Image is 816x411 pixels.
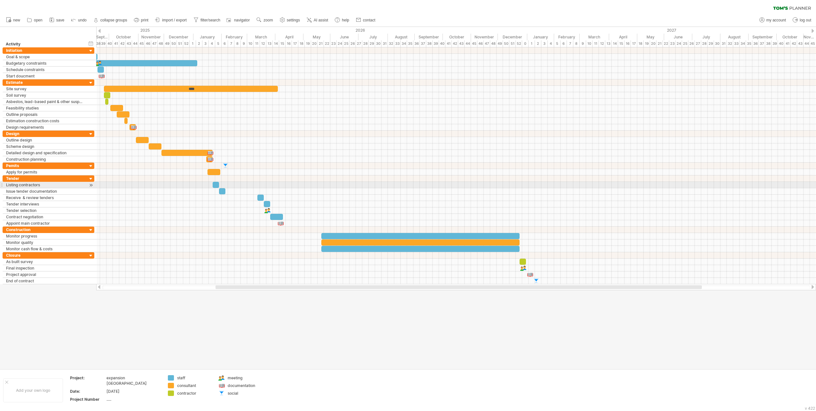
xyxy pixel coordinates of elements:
[100,18,127,22] strong: collapse groups
[637,34,664,40] div: May 2027
[759,40,765,47] div: 37
[6,156,84,162] div: Construction planning
[275,34,303,40] div: April 2026
[34,18,43,22] span: open
[765,40,772,47] div: 38
[190,40,196,47] div: 1
[255,16,275,24] a: zoom
[6,246,84,252] div: Monitor cash flow & costs
[177,383,212,388] div: consultant
[119,40,126,47] div: 42
[6,67,84,73] div: Schedule constraints
[676,40,682,47] div: 24
[6,188,84,194] div: Issue tender documentation
[247,40,254,47] div: 10
[6,175,84,181] div: Tender
[25,16,44,24] a: open
[177,391,212,396] div: contractor
[465,40,471,47] div: 44
[656,40,663,47] div: 21
[132,40,138,47] div: 44
[772,40,778,47] div: 39
[580,34,609,40] div: March 2027
[407,40,413,47] div: 35
[330,40,337,47] div: 23
[650,40,656,47] div: 20
[362,40,369,47] div: 28
[6,47,84,53] div: Initiation
[192,16,222,24] a: filter/search
[228,391,263,396] div: social
[541,40,548,47] div: 3
[287,18,300,22] span: settings
[592,40,599,47] div: 11
[375,40,381,47] div: 30
[535,40,541,47] div: 2
[777,34,804,40] div: October 2027
[106,40,113,47] div: 40
[758,16,788,24] a: my account
[6,169,84,175] div: Apply for permits
[177,375,212,381] div: staff
[330,34,358,40] div: June 2026
[522,40,529,47] div: 0
[6,163,84,169] div: Pemits
[6,150,84,156] div: Detailed design and specification
[145,40,151,47] div: 46
[228,40,234,47] div: 7
[388,40,394,47] div: 32
[497,40,503,47] div: 49
[692,34,720,40] div: July 2027
[138,40,145,47] div: 45
[126,40,132,47] div: 43
[94,40,100,47] div: 38
[6,137,84,143] div: Outline design
[3,378,63,402] div: Add your own logo
[153,16,189,24] a: import / export
[106,389,160,394] div: [DATE]
[311,40,318,47] div: 20
[6,131,84,137] div: Design
[800,18,811,22] span: log out
[354,16,377,24] a: contact
[333,16,351,24] a: help
[343,40,349,47] div: 25
[298,40,305,47] div: 18
[6,195,84,201] div: Receive & review tenders
[164,40,170,47] div: 49
[324,40,330,47] div: 22
[733,40,740,47] div: 33
[6,54,84,60] div: Goal & scope
[477,40,484,47] div: 46
[222,40,228,47] div: 6
[193,27,527,34] div: 2026
[369,40,375,47] div: 29
[356,40,362,47] div: 27
[6,118,84,124] div: Estimation construction costs
[516,40,522,47] div: 52
[6,143,84,149] div: Scheme design
[548,40,554,47] div: 4
[177,40,183,47] div: 51
[498,34,527,40] div: December 2026
[234,18,250,22] span: navigator
[6,239,84,246] div: Monitor quality
[6,233,84,239] div: Monitor progress
[618,40,624,47] div: 15
[6,207,84,214] div: Tender selection
[727,40,733,47] div: 32
[6,124,84,130] div: Design requirements
[69,16,89,24] a: undo
[241,40,247,47] div: 9
[263,18,273,22] span: zoom
[303,34,330,40] div: May 2026
[158,40,164,47] div: 48
[266,40,273,47] div: 13
[682,40,688,47] div: 25
[797,40,804,47] div: 43
[6,227,84,233] div: Construction
[6,252,84,258] div: Closure
[88,182,94,189] div: scroll to activity
[318,40,324,47] div: 21
[132,16,150,24] a: print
